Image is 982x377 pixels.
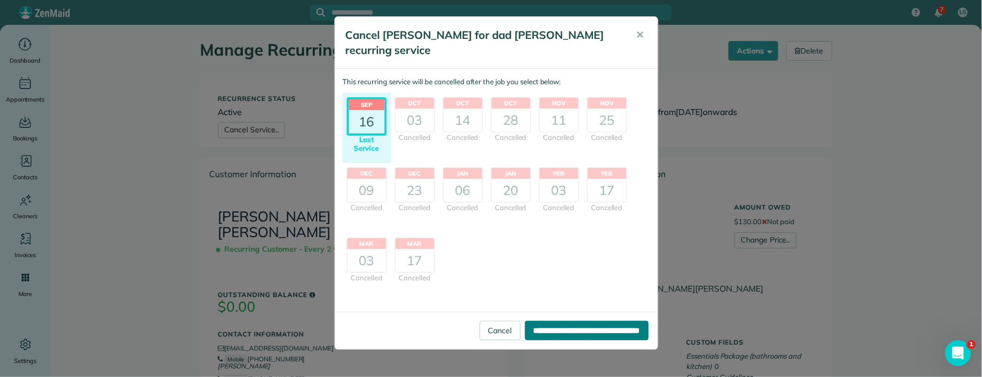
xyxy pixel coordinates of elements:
div: Cancelled [587,132,627,143]
div: Cancelled [491,203,531,213]
div: Cancelled [395,132,435,143]
div: 17 [588,179,627,202]
header: Jan [492,168,530,179]
iframe: Intercom live chat [945,340,971,366]
div: 03 [395,109,434,132]
p: This recurring service will be cancelled after the job you select below: [343,77,650,87]
div: 25 [588,109,627,132]
header: Oct [443,98,482,109]
h5: Cancel [PERSON_NAME] for dad [PERSON_NAME] recurring service [346,28,621,58]
div: 06 [443,179,482,202]
div: Cancelled [347,203,387,213]
div: 23 [395,179,434,202]
div: Cancelled [443,132,483,143]
a: Cancel [480,321,521,340]
div: 20 [492,179,530,202]
div: Last Service [347,136,387,152]
header: Jan [443,168,482,179]
div: Cancelled [539,203,579,213]
div: Cancelled [443,203,483,213]
div: Cancelled [395,273,435,284]
div: 16 [349,110,385,133]
div: 28 [492,109,530,132]
div: Cancelled [395,203,435,213]
header: Feb [540,168,579,179]
header: Sep [349,99,385,111]
header: Dec [347,168,386,179]
header: Oct [395,98,434,109]
header: Mar [347,238,386,250]
div: Cancelled [347,273,387,284]
div: 03 [347,249,386,272]
div: Cancelled [587,203,627,213]
div: 03 [540,179,579,202]
div: 17 [395,249,434,272]
header: Oct [492,98,530,109]
span: 1 [967,340,976,349]
header: Feb [588,168,627,179]
div: 14 [443,109,482,132]
div: Cancelled [539,132,579,143]
header: Nov [540,98,579,109]
div: Cancelled [491,132,531,143]
header: Mar [395,238,434,250]
div: 11 [540,109,579,132]
header: Nov [588,98,627,109]
span: ✕ [636,29,644,41]
header: Dec [395,168,434,179]
div: 09 [347,179,386,202]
